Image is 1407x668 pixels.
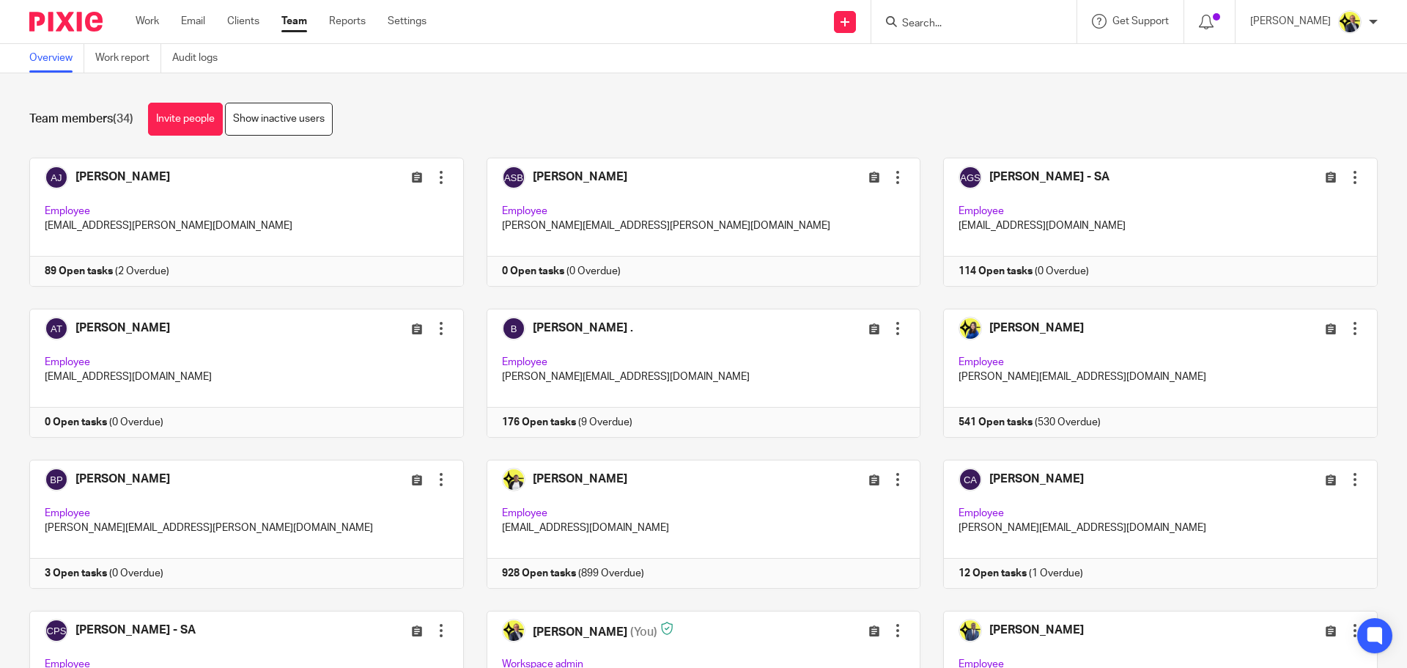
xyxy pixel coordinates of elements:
img: Pixie [29,12,103,32]
a: Audit logs [172,44,229,73]
span: Get Support [1112,16,1169,26]
a: Invite people [148,103,223,136]
a: Reports [329,14,366,29]
a: Work [136,14,159,29]
a: Team [281,14,307,29]
a: Work report [95,44,161,73]
a: Settings [388,14,426,29]
a: Clients [227,14,259,29]
span: (34) [113,113,133,125]
a: Show inactive users [225,103,333,136]
img: Dan-Starbridge%20(1).jpg [1338,10,1362,34]
a: Overview [29,44,84,73]
p: [PERSON_NAME] [1250,14,1331,29]
input: Search [901,18,1033,31]
h1: Team members [29,111,133,127]
a: Email [181,14,205,29]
